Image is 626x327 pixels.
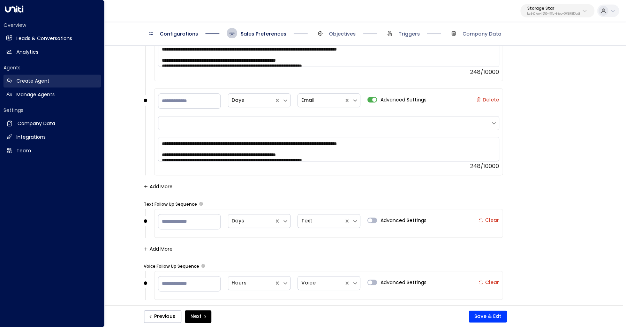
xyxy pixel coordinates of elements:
[16,48,38,56] h2: Analytics
[201,264,205,268] button: Set the frequency and timing of follow-up voice calls the copilot should make if there is no resp...
[3,107,101,114] h2: Settings
[380,217,427,224] span: Advanced Settings
[144,184,173,189] button: Add More
[3,32,101,45] a: Leads & Conversations
[144,263,199,269] label: Voice Follow Up Sequence
[144,201,197,207] label: Text Follow Up Sequence
[469,311,507,322] button: Save & Exit
[16,77,50,85] h2: Create Agent
[3,75,101,88] a: Create Agent
[3,46,101,59] a: Analytics
[16,134,46,141] h2: Integrations
[241,30,286,37] span: Sales Preferences
[3,131,101,144] a: Integrations
[380,96,427,104] span: Advanced Settings
[329,30,356,37] span: Objectives
[16,147,31,154] h2: Team
[380,279,427,286] span: Advanced Settings
[3,117,101,130] a: Company Data
[185,310,211,323] button: Next
[398,30,420,37] span: Triggers
[3,64,101,71] h2: Agents
[17,120,55,127] h2: Company Data
[3,144,101,157] a: Team
[520,4,594,17] button: Storage Starbc340fee-f559-48fc-84eb-70f3f6817ad8
[478,280,499,285] label: Clear
[158,69,499,75] div: 248/10000
[527,13,580,15] p: bc340fee-f559-48fc-84eb-70f3f6817ad8
[199,202,203,206] button: Set the frequency and timing of follow-up emails the copilot should send if there is no response ...
[160,30,198,37] span: Configurations
[16,91,55,98] h2: Manage Agents
[16,35,72,42] h2: Leads & Conversations
[462,30,501,37] span: Company Data
[478,217,499,223] label: Clear
[3,22,101,29] h2: Overview
[144,310,181,323] button: Previous
[3,88,101,101] a: Manage Agents
[158,163,499,169] div: 248/10000
[527,6,580,10] p: Storage Star
[144,246,173,252] button: Add More
[476,97,499,102] label: Delete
